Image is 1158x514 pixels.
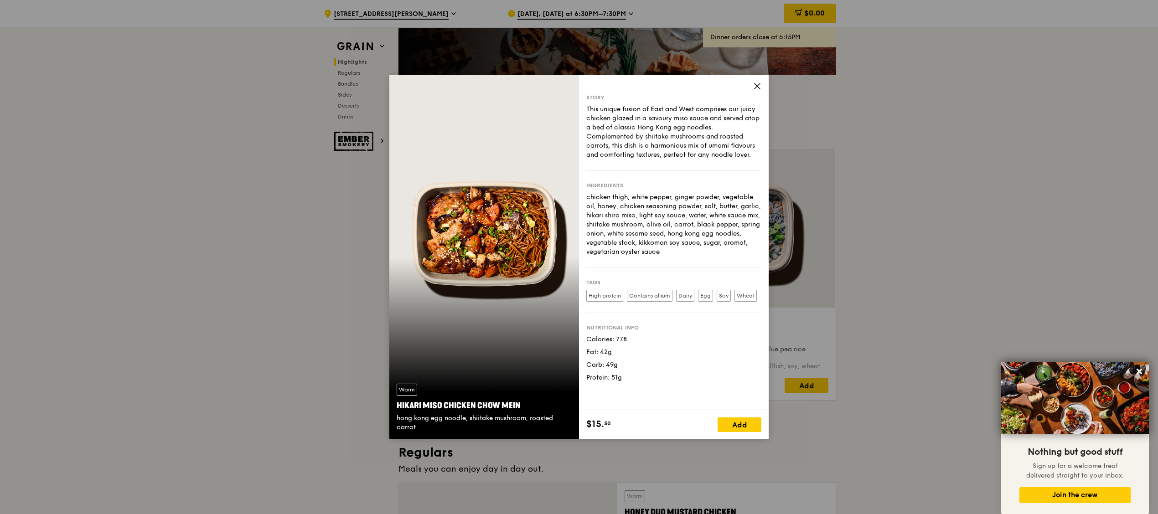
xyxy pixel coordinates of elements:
label: Contains allium [627,290,672,302]
div: Carb: 49g [586,360,761,370]
span: $15. [586,417,604,431]
label: Wheat [734,290,757,302]
label: Dairy [676,290,694,302]
div: Tags [586,279,761,286]
span: 50 [604,420,611,427]
label: Egg [698,290,713,302]
label: Soy [717,290,731,302]
button: Join the crew [1019,487,1131,503]
div: Ingredients [586,182,761,189]
img: DSC07876-Edit02-Large.jpeg [1001,362,1149,434]
div: Story [586,94,761,101]
div: Hikari Miso Chicken Chow Mein [397,399,572,412]
div: Fat: 42g [586,348,761,357]
label: High protein [586,290,623,302]
div: hong kong egg noodle, shiitake mushroom, roasted carrot [397,414,572,432]
span: Sign up for a welcome treat delivered straight to your inbox. [1026,462,1124,479]
div: Nutritional info [586,324,761,331]
div: Add [718,417,761,432]
button: Close [1132,364,1147,379]
div: Calories: 778 [586,335,761,344]
div: Protein: 51g [586,373,761,382]
div: Warm [397,384,417,396]
div: This unique fusion of East and West comprises our juicy chicken glazed in a savoury miso sauce an... [586,105,761,159]
div: chicken thigh, white pepper, ginger powder, vegetable oil, honey, chicken seasoning powder, salt,... [586,193,761,257]
span: Nothing but good stuff [1028,447,1122,457]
